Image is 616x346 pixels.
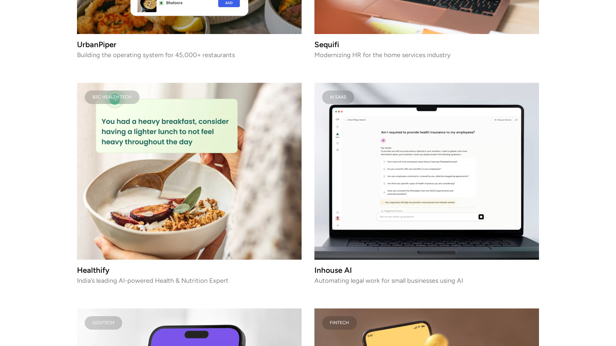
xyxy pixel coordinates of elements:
[92,96,132,99] div: B2C Health Tech
[77,267,302,273] h3: Healthify
[330,96,346,99] div: AI SAAS
[314,267,539,273] h3: Inhouse AI
[77,42,302,47] h3: UrbanPiper
[77,278,302,283] p: India’s leading AI-powered Health & Nutrition Expert
[92,321,115,324] div: Govtech
[77,83,302,283] a: B2C Health TechHealthifyIndia’s leading AI-powered Health & Nutrition Expert
[314,83,539,283] a: AI SAASInhouse AIAutomating legal work for small businesses using AI
[77,52,302,57] p: Building the operating system for 45,000+ restaurants
[330,321,349,324] div: FINTECH
[314,52,539,57] p: Modernizing HR for the home services industry
[314,42,539,47] h3: Sequifi
[314,278,539,283] p: Automating legal work for small businesses using AI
